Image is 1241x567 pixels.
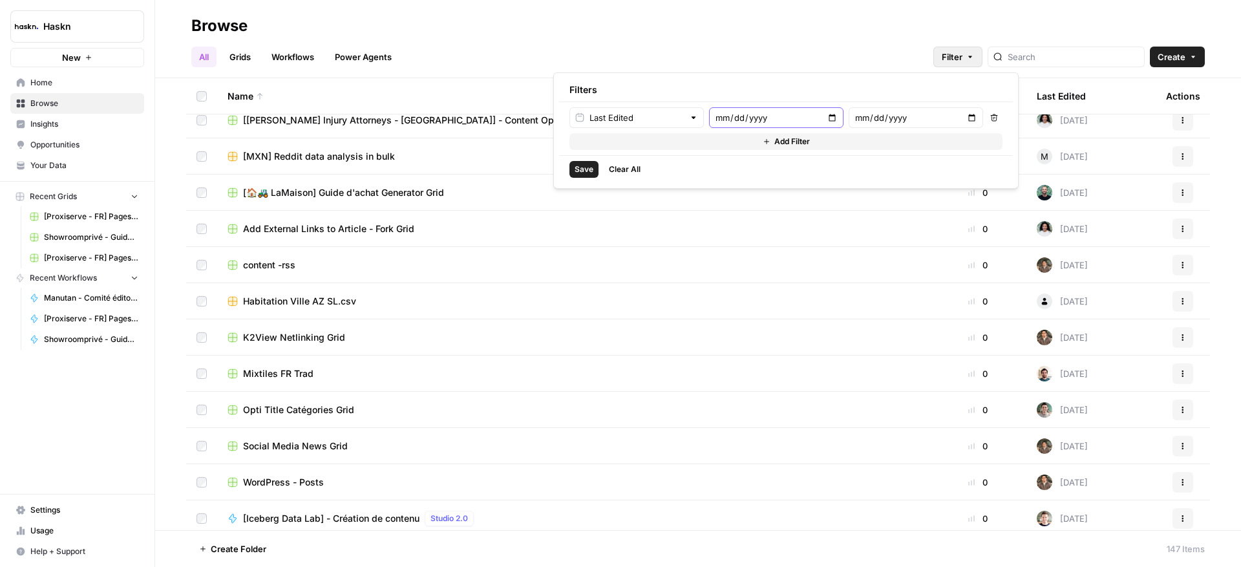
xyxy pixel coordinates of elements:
[569,133,1002,150] button: Add Filter
[44,334,138,345] span: Showroomprivé - Guide d'achat de 800 mots
[24,227,144,248] a: Showroomprivé - Guide d'achat de 800 mots Grid
[44,231,138,243] span: Showroomprivé - Guide d'achat de 800 mots Grid
[940,367,1016,380] div: 0
[24,206,144,227] a: [Proxiserve - FR] Pages catégories - 1000 mots + FAQ Grid
[10,268,144,288] button: Recent Workflows
[327,47,399,67] a: Power Agents
[1037,475,1052,490] img: dizo4u6k27cofk4obq9v5qvvdkyt
[1037,366,1052,381] img: xwo2pi1ggby9sesa5h3d44xgrle5
[243,114,635,127] span: [[PERSON_NAME] Injury Attorneys - [GEOGRAPHIC_DATA]] - Content Optimizations Grid (1)
[243,512,419,525] span: [Iceberg Data Lab] - Création de contenu
[940,440,1016,453] div: 0
[1167,542,1205,555] div: 147 Items
[222,47,259,67] a: Grids
[30,139,138,151] span: Opportunities
[24,329,144,350] a: Showroomprivé - Guide d'achat de 800 mots
[1037,511,1052,526] img: 5szy29vhbbb2jvrzb4fwf88ktdwm
[1037,294,1088,309] div: [DATE]
[243,150,395,163] span: [MXN] Reddit data analysis in bulk
[243,222,414,235] span: Add External Links to Article - Fork Grid
[1037,402,1052,418] img: 7yftqqffpw7do94mkc6an4f72k3u
[30,191,77,202] span: Recent Grids
[940,259,1016,272] div: 0
[589,111,684,124] input: Last Edited
[191,539,274,559] button: Create Folder
[1037,112,1088,128] div: [DATE]
[243,186,444,199] span: [🏠🚜 LaMaison] Guide d'achat Generator Grid
[30,504,138,516] span: Settings
[228,186,919,199] a: [🏠🚜 LaMaison] Guide d'achat Generator Grid
[430,513,468,524] span: Studio 2.0
[228,511,919,526] a: [Iceberg Data Lab] - Création de contenuStudio 2.0
[30,525,138,537] span: Usage
[933,47,982,67] button: Filter
[44,313,138,325] span: [Proxiserve - FR] Pages catégories - 800 mots sans FAQ
[1037,475,1088,490] div: [DATE]
[228,295,919,308] a: Habitation Ville AZ SL.csv
[940,222,1016,235] div: 0
[1166,78,1200,114] div: Actions
[940,331,1016,344] div: 0
[44,292,138,304] span: Manutan - Comité éditorial
[15,15,38,38] img: Haskn Logo
[1037,257,1088,273] div: [DATE]
[24,248,144,268] a: [Proxiserve - FR] Pages catégories - 800 mots sans FAQ Grid
[243,331,345,344] span: K2View Netlinking Grid
[604,161,646,178] button: Clear All
[10,48,144,67] button: New
[1150,47,1205,67] button: Create
[24,308,144,329] a: [Proxiserve - FR] Pages catégories - 800 mots sans FAQ
[1037,185,1052,200] img: eldrt0s0bgdfrxd9l65lxkaynort
[1008,50,1139,63] input: Search
[569,161,599,178] button: Save
[1037,149,1088,164] div: [DATE]
[1037,330,1052,345] img: dizo4u6k27cofk4obq9v5qvvdkyt
[774,136,810,147] span: Add Filter
[609,164,641,175] span: Clear All
[30,98,138,109] span: Browse
[559,78,1013,102] div: Filters
[243,476,324,489] span: WordPress - Posts
[243,295,356,308] span: Habitation Ville AZ SL.csv
[30,160,138,171] span: Your Data
[243,367,313,380] span: Mixtiles FR Trad
[10,93,144,114] a: Browse
[940,512,1016,525] div: 0
[44,211,138,222] span: [Proxiserve - FR] Pages catégories - 1000 mots + FAQ Grid
[10,134,144,155] a: Opportunities
[1037,402,1088,418] div: [DATE]
[228,114,919,127] a: [[PERSON_NAME] Injury Attorneys - [GEOGRAPHIC_DATA]] - Content Optimizations Grid (1)
[228,331,919,344] a: K2View Netlinking Grid
[940,476,1016,489] div: 0
[228,403,919,416] a: Opti Title Catégories Grid
[228,476,919,489] a: WordPress - Posts
[228,259,919,272] a: content -rss
[715,111,838,124] input: From
[30,272,97,284] span: Recent Workflows
[30,546,138,557] span: Help + Support
[228,222,919,235] a: Add External Links to Article - Fork Grid
[228,78,919,114] div: Name
[940,403,1016,416] div: 0
[1037,438,1088,454] div: [DATE]
[211,542,266,555] span: Create Folder
[10,520,144,541] a: Usage
[44,252,138,264] span: [Proxiserve - FR] Pages catégories - 800 mots sans FAQ Grid
[1037,112,1052,128] img: k6b9bei115zh44f0zvvpndh04mle
[1037,221,1052,237] img: k6b9bei115zh44f0zvvpndh04mle
[854,111,977,124] input: To
[1037,257,1052,273] img: qb0ypgzym8ajfvq1ke5e2cdn2jvt
[191,47,217,67] a: All
[942,50,962,63] span: Filter
[1037,185,1088,200] div: [DATE]
[43,20,122,33] span: Haskn
[10,541,144,562] button: Help + Support
[10,114,144,134] a: Insights
[1037,78,1086,114] div: Last Edited
[1037,330,1088,345] div: [DATE]
[30,77,138,89] span: Home
[10,72,144,93] a: Home
[10,10,144,43] button: Workspace: Haskn
[1158,50,1185,63] span: Create
[940,295,1016,308] div: 0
